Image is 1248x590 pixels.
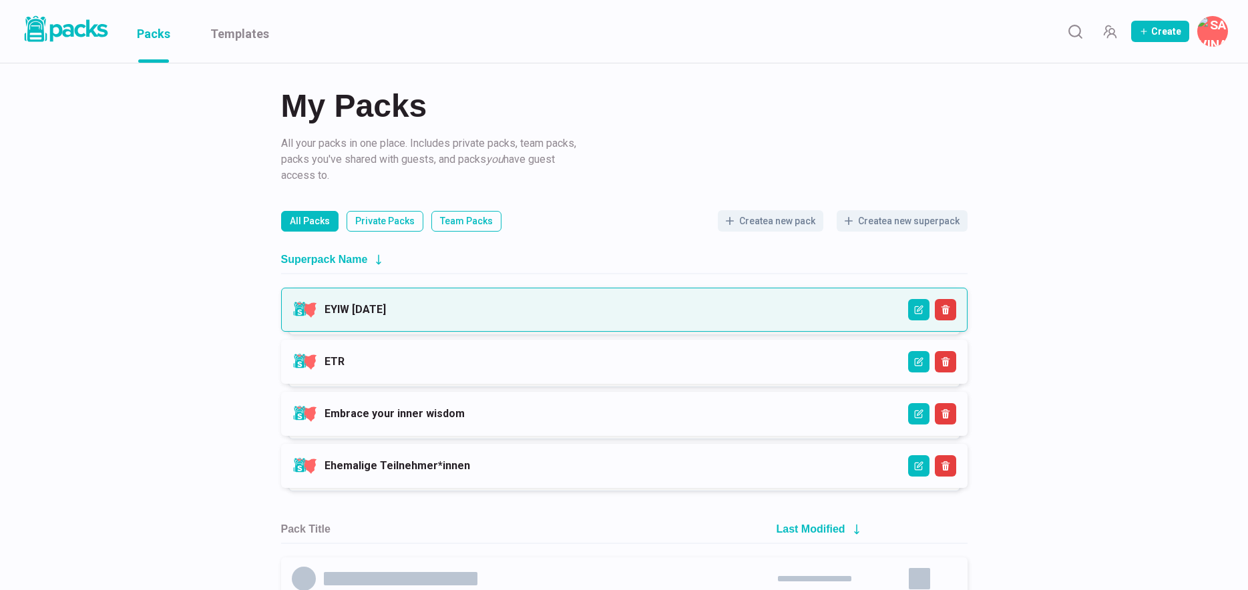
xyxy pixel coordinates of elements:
[20,13,110,49] a: Packs logo
[908,455,929,477] button: Edit
[837,210,968,232] button: Createa new superpack
[1062,18,1088,45] button: Search
[1197,16,1228,47] button: Savina Tilmann
[935,351,956,372] button: Delete Superpack
[355,214,415,228] p: Private Packs
[281,523,331,535] h2: Pack Title
[908,351,929,372] button: Edit
[1096,18,1123,45] button: Manage Team Invites
[908,299,929,320] button: Edit
[718,210,823,232] button: Createa new pack
[935,403,956,424] button: Delete Superpack
[908,403,929,424] button: Edit
[281,253,368,266] h2: Superpack Name
[777,523,845,535] h2: Last Modified
[935,455,956,477] button: Delete Superpack
[281,135,582,184] p: All your packs in one place. Includes private packs, team packs, packs you've shared with guests,...
[935,299,956,320] button: Delete Superpack
[20,13,110,45] img: Packs logo
[290,214,330,228] p: All Packs
[1131,21,1189,42] button: Create Pack
[440,214,493,228] p: Team Packs
[281,90,968,122] h2: My Packs
[486,153,503,166] i: you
